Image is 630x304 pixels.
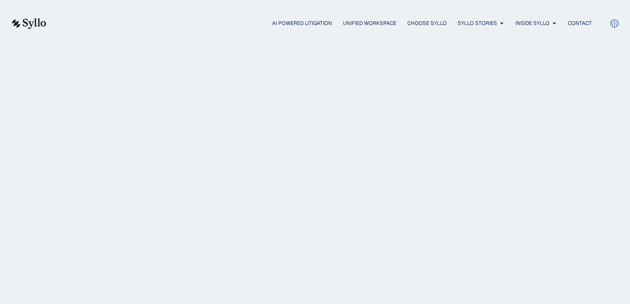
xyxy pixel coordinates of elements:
[458,19,497,27] a: Syllo Stories
[515,19,549,27] a: Inside Syllo
[568,19,592,27] a: Contact
[64,19,592,28] nav: Menu
[272,19,332,27] a: AI Powered Litigation
[10,18,46,29] img: syllo
[343,19,396,27] a: Unified Workspace
[407,19,447,27] a: Choose Syllo
[64,19,592,28] div: Menu Toggle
